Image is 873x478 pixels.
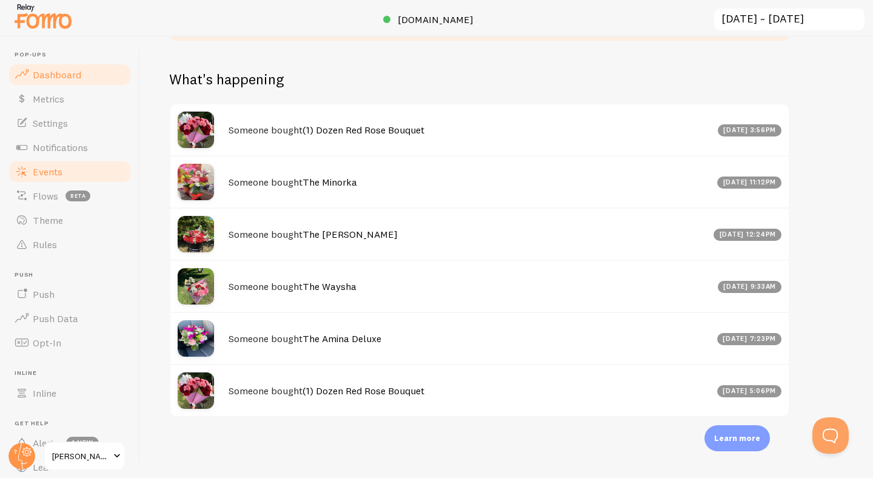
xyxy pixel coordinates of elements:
span: Pop-ups [15,51,132,59]
a: Theme [7,208,132,232]
h4: Someone bought [229,228,706,241]
a: (1) Dozen Red Rose Bouquet [303,385,424,397]
span: Push [15,271,132,279]
a: Opt-In [7,331,132,355]
div: Learn more [704,425,770,451]
span: Alerts [33,437,59,449]
a: Events [7,160,132,184]
a: Notifications [7,135,132,160]
span: Push Data [33,312,78,325]
a: Flows beta [7,184,132,208]
p: Learn more [714,433,760,444]
div: [DATE] 12:24pm [714,229,781,241]
span: Flows [33,190,58,202]
span: Theme [33,214,63,226]
a: Push [7,282,132,306]
span: Settings [33,117,68,129]
div: [DATE] 11:12pm [717,177,781,189]
a: The Amina Deluxe [303,332,381,345]
span: 1 new [66,437,99,449]
h4: Someone bought [229,176,710,189]
a: The Minorka [303,176,357,188]
span: Push [33,288,55,300]
div: [DATE] 9:33am [718,281,782,293]
a: Inline [7,381,132,405]
div: [DATE] 7:23pm [717,333,782,345]
a: Settings [7,111,132,135]
span: Dashboard [33,69,81,81]
img: fomo-relay-logo-orange.svg [13,1,73,32]
span: Notifications [33,141,88,153]
span: Opt-In [33,337,61,349]
a: The Waysha [303,280,356,292]
span: Inline [33,387,56,399]
h4: Someone bought [229,332,710,345]
a: Push Data [7,306,132,331]
div: [DATE] 5:06pm [717,385,782,397]
span: beta [65,190,90,201]
span: [PERSON_NAME] Bouquets [52,449,110,463]
a: (1) Dozen Red Rose Bouquet [303,124,424,136]
iframe: Help Scout Beacon - Open [812,417,849,454]
a: [PERSON_NAME] Bouquets [44,442,125,471]
a: The [PERSON_NAME] [303,228,398,240]
h4: Someone bought [229,124,711,136]
span: Events [33,166,62,178]
h2: What's happening [169,70,284,89]
span: Get Help [15,420,132,428]
a: Metrics [7,87,132,111]
a: Dashboard [7,62,132,87]
h4: Someone bought [229,385,710,397]
span: Inline [15,369,132,377]
span: Rules [33,238,57,251]
a: Rules [7,232,132,257]
span: Metrics [33,93,64,105]
div: [DATE] 3:56pm [718,124,782,136]
a: Alerts 1 new [7,431,132,455]
h4: Someone bought [229,280,711,293]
